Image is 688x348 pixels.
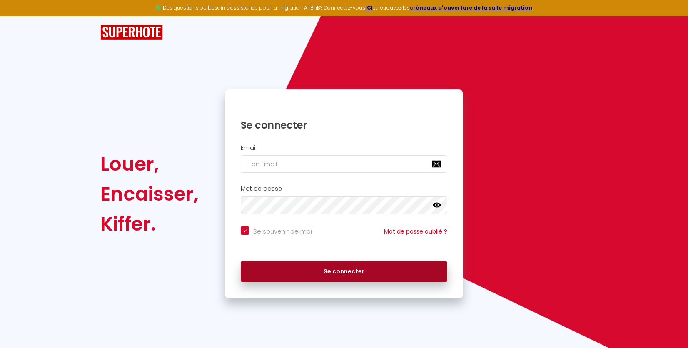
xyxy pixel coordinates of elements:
[241,261,447,282] button: Se connecter
[100,149,199,179] div: Louer,
[410,4,532,11] a: créneaux d'ouverture de la salle migration
[241,144,447,152] h2: Email
[241,119,447,132] h1: Se connecter
[241,155,447,173] input: Ton Email
[241,185,447,192] h2: Mot de passe
[365,4,373,11] a: ICI
[384,227,447,236] a: Mot de passe oublié ?
[100,25,163,40] img: SuperHote logo
[100,179,199,209] div: Encaisser,
[100,209,199,239] div: Kiffer.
